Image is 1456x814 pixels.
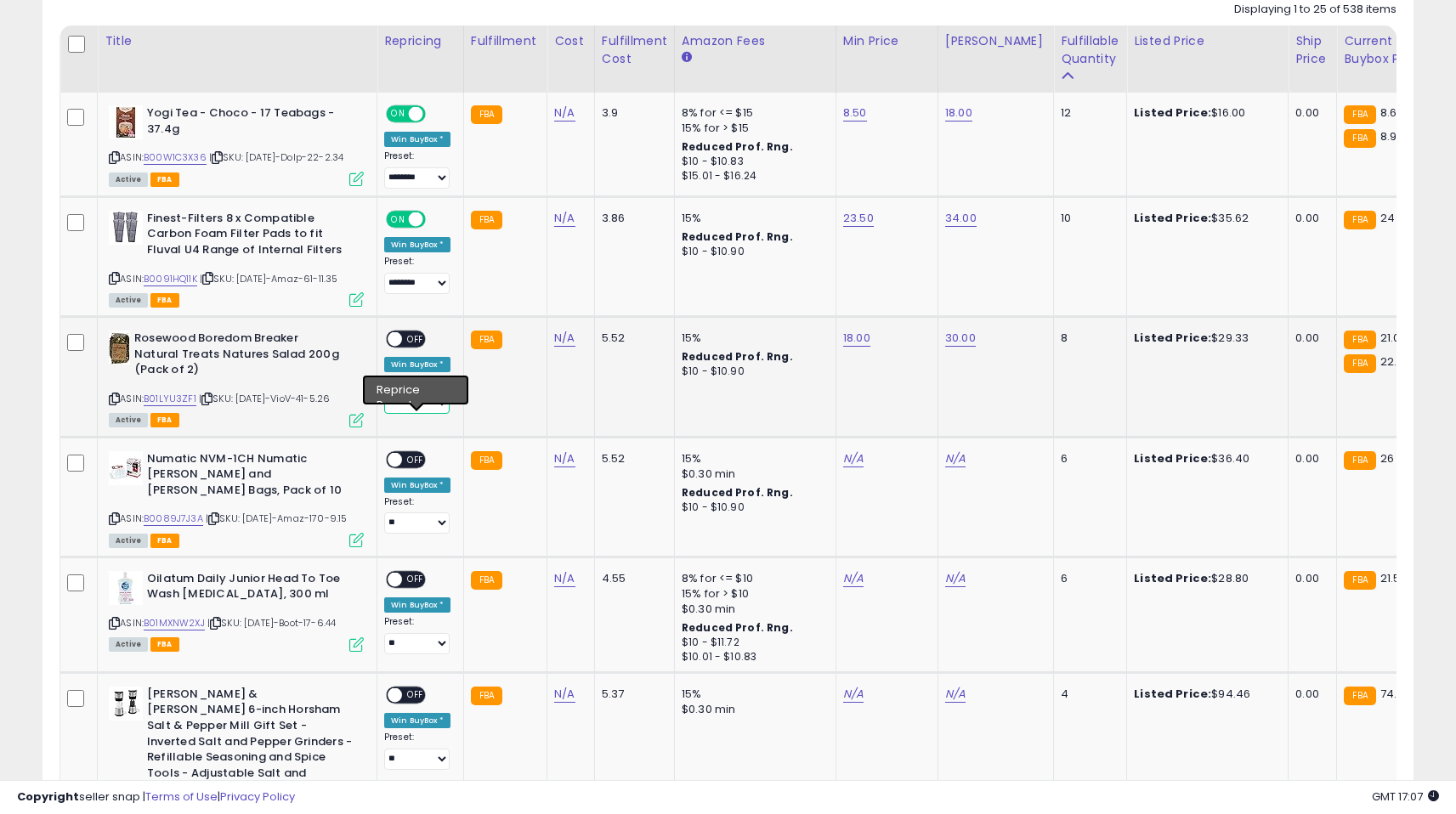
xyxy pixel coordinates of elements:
a: N/A [945,686,966,703]
span: OFF [402,687,429,702]
img: 51rhJ4Z5B1L._SL40_.jpg [109,331,130,365]
div: $15.01 - $16.24 [682,169,823,184]
div: $0.30 min [682,702,823,717]
div: 10 [1061,211,1113,226]
a: N/A [843,686,864,703]
div: ASIN: [109,571,364,650]
span: 26 [1380,450,1394,466]
span: 24 [1380,210,1395,226]
div: $10 - $10.90 [682,500,823,515]
div: $35.62 [1134,211,1275,226]
img: 51AiSe8XLFL._SL40_.jpg [109,211,143,245]
a: N/A [945,450,966,467]
div: Ship Price [1295,32,1329,68]
span: OFF [423,107,450,122]
div: Win BuyBox * [384,237,450,252]
div: Preset: [384,256,450,294]
b: Rosewood Boredom Breaker Natural Treats Natures Salad 200g (Pack of 2) [134,331,341,382]
a: 23.50 [843,210,874,227]
div: ASIN: [109,331,364,425]
div: $28.80 [1134,571,1275,586]
span: 8.99 [1380,128,1404,144]
small: FBA [471,211,502,229]
b: Reduced Prof. Rng. [682,349,793,364]
small: FBA [471,331,502,349]
small: FBA [1344,687,1375,705]
div: Preset: [384,376,450,414]
a: B0091HQ11K [144,272,197,286]
div: Preset: [384,616,450,654]
img: 31Tzma5ZciL._SL40_.jpg [109,687,143,721]
div: Preset: [384,496,450,534]
span: FBA [150,413,179,427]
b: Finest-Filters 8 x Compatible Carbon Foam Filter Pads to fit Fluval U4 Range of Internal Filters [147,211,354,263]
span: ON [388,212,409,226]
span: | SKU: [DATE]-VioV-41-5.26 [199,392,330,405]
div: Preset: [384,150,450,189]
a: 34.00 [945,210,977,227]
div: 0.00 [1295,211,1323,226]
div: 12 [1061,105,1113,121]
small: FBA [1344,129,1375,148]
a: N/A [554,570,575,587]
b: Reduced Prof. Rng. [682,485,793,500]
a: Terms of Use [145,789,218,805]
div: $29.33 [1134,331,1275,346]
div: $10 - $10.83 [682,155,823,169]
span: All listings currently available for purchase on Amazon [109,534,148,548]
small: FBA [471,571,502,590]
a: N/A [554,686,575,703]
div: 3.86 [602,211,661,226]
span: 22.14 [1380,353,1408,370]
div: 15% [682,331,823,346]
img: 41w5o519BsL._SL40_.jpg [109,105,143,139]
div: 15% [682,451,823,466]
b: Reduced Prof. Rng. [682,620,793,635]
div: $16.00 [1134,105,1275,121]
a: 18.00 [843,330,870,347]
span: 21.09 [1380,330,1408,346]
div: 3.9 [602,105,661,121]
div: Preset: [384,732,450,770]
small: FBA [1344,354,1375,373]
a: B0089J7J3A [144,512,203,526]
a: N/A [945,570,966,587]
span: 8.65 [1380,105,1404,121]
b: Numatic NVM-1CH Numatic [PERSON_NAME] and [PERSON_NAME] Bags, Pack of 10 [147,451,354,503]
div: ASIN: [109,451,364,545]
span: | SKU: [DATE]-Amaz-170-9.15 [206,512,348,525]
div: Win BuyBox * [384,597,450,613]
b: Listed Price: [1134,450,1211,466]
b: Listed Price: [1134,686,1211,702]
div: ASIN: [109,211,364,305]
div: seller snap | | [17,789,295,806]
div: Win BuyBox * [384,478,450,493]
span: All listings currently available for purchase on Amazon [109,413,148,427]
img: 31dQ62hCmuL._SL40_.jpg [109,571,143,605]
div: $10 - $10.90 [682,245,823,259]
a: 30.00 [945,330,976,347]
small: FBA [471,105,502,124]
b: Listed Price: [1134,105,1211,121]
a: B01MXNW2XJ [144,616,205,630]
div: Repricing [384,32,456,50]
div: [PERSON_NAME] [945,32,1046,50]
a: 18.00 [945,105,972,122]
span: | SKU: [DATE]-Boot-17-6.44 [207,616,336,630]
strong: Copyright [17,789,79,805]
div: Current Buybox Price [1344,32,1431,68]
a: N/A [554,450,575,467]
a: N/A [843,570,864,587]
a: B00W1C3X36 [144,150,207,165]
div: Amazon Fees [682,32,829,50]
a: N/A [843,450,864,467]
div: 15% for > $10 [682,586,823,602]
span: FBA [150,172,179,187]
span: OFF [402,452,429,466]
span: | SKU: [DATE]-Amaz-61-11.35 [200,272,338,285]
a: Privacy Policy [220,789,295,805]
div: 0.00 [1295,451,1323,466]
span: | SKU: [DATE]-Dolp-22-2.34 [209,150,343,164]
div: 15% [682,211,823,226]
small: FBA [1344,331,1375,349]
